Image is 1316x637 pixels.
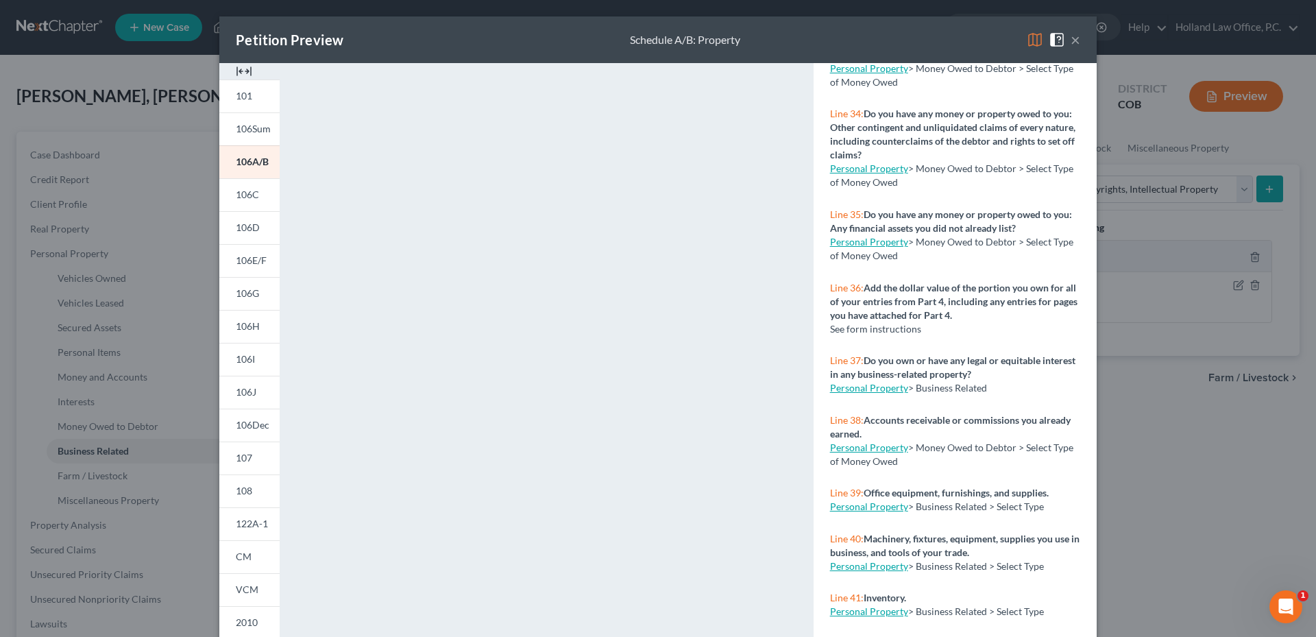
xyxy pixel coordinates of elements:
[236,320,260,332] span: 106H
[908,560,1044,572] span: > Business Related > Select Type
[1297,590,1308,601] span: 1
[830,501,908,512] a: Personal Property
[236,90,252,101] span: 101
[219,409,280,442] a: 106Dec
[219,178,280,211] a: 106C
[236,419,269,431] span: 106Dec
[830,282,864,293] span: Line 36:
[830,592,864,603] span: Line 41:
[219,442,280,474] a: 107
[830,208,1072,234] strong: Do you have any money or property owed to you: Any financial assets you did not already list?
[236,123,271,134] span: 106Sum
[830,62,908,74] a: Personal Property
[830,442,1073,467] span: > Money Owed to Debtor > Select Type of Money Owed
[236,485,252,496] span: 108
[236,156,269,167] span: 106A/B
[830,487,864,498] span: Line 39:
[830,605,908,617] a: Personal Property
[236,353,255,365] span: 106I
[908,501,1044,512] span: > Business Related > Select Type
[219,376,280,409] a: 106J
[219,310,280,343] a: 106H
[1027,32,1043,48] img: map-eea8200ae884c6f1103ae1953ef3d486a96c86aabb227e865a55264e3737af1f.svg
[830,354,864,366] span: Line 37:
[236,452,252,464] span: 107
[219,573,280,606] a: VCM
[864,592,906,603] strong: Inventory.
[830,108,1075,160] strong: Do you have any money or property owed to you: Other contingent and unliquidated claims of every ...
[908,382,987,394] span: > Business Related
[1049,32,1065,48] img: help-close-5ba153eb36485ed6c1ea00a893f15db1cb9b99d6cae46e1a8edb6c62d00a1a76.svg
[830,533,864,544] span: Line 40:
[830,163,1073,188] span: > Money Owed to Debtor > Select Type of Money Owed
[219,474,280,507] a: 108
[830,163,908,174] a: Personal Property
[236,189,259,200] span: 106C
[830,323,921,335] span: See form instructions
[830,560,908,572] a: Personal Property
[236,518,268,529] span: 122A-1
[830,414,1071,440] strong: Accounts receivable or commissions you already earned.
[830,382,908,394] a: Personal Property
[219,507,280,540] a: 122A-1
[830,414,864,426] span: Line 38:
[219,277,280,310] a: 106G
[219,112,280,145] a: 106Sum
[830,62,1073,88] span: > Money Owed to Debtor > Select Type of Money Owed
[236,221,260,233] span: 106D
[830,533,1080,558] strong: Machinery, fixtures, equipment, supplies you use in business, and tools of your trade.
[219,211,280,244] a: 106D
[236,616,258,628] span: 2010
[830,354,1075,380] strong: Do you own or have any legal or equitable interest in any business-related property?
[236,584,258,595] span: VCM
[830,282,1077,321] strong: Add the dollar value of the portion you own for all of your entries from Part 4, including any en...
[219,343,280,376] a: 106I
[830,108,864,119] span: Line 34:
[219,145,280,178] a: 106A/B
[1071,32,1080,48] button: ×
[830,236,908,248] a: Personal Property
[830,208,864,220] span: Line 35:
[219,540,280,573] a: CM
[236,63,252,80] img: expand-e0f6d898513216a626fdd78e52531dac95497ffd26381d4c15ee2fc46db09dca.svg
[219,80,280,112] a: 101
[236,386,256,398] span: 106J
[864,487,1049,498] strong: Office equipment, furnishings, and supplies.
[1269,590,1302,623] iframe: Intercom live chat
[908,605,1044,617] span: > Business Related > Select Type
[236,551,252,562] span: CM
[630,32,740,48] div: Schedule A/B: Property
[830,442,908,453] a: Personal Property
[830,236,1073,261] span: > Money Owed to Debtor > Select Type of Money Owed
[236,30,343,49] div: Petition Preview
[236,254,267,266] span: 106E/F
[219,244,280,277] a: 106E/F
[236,287,259,299] span: 106G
